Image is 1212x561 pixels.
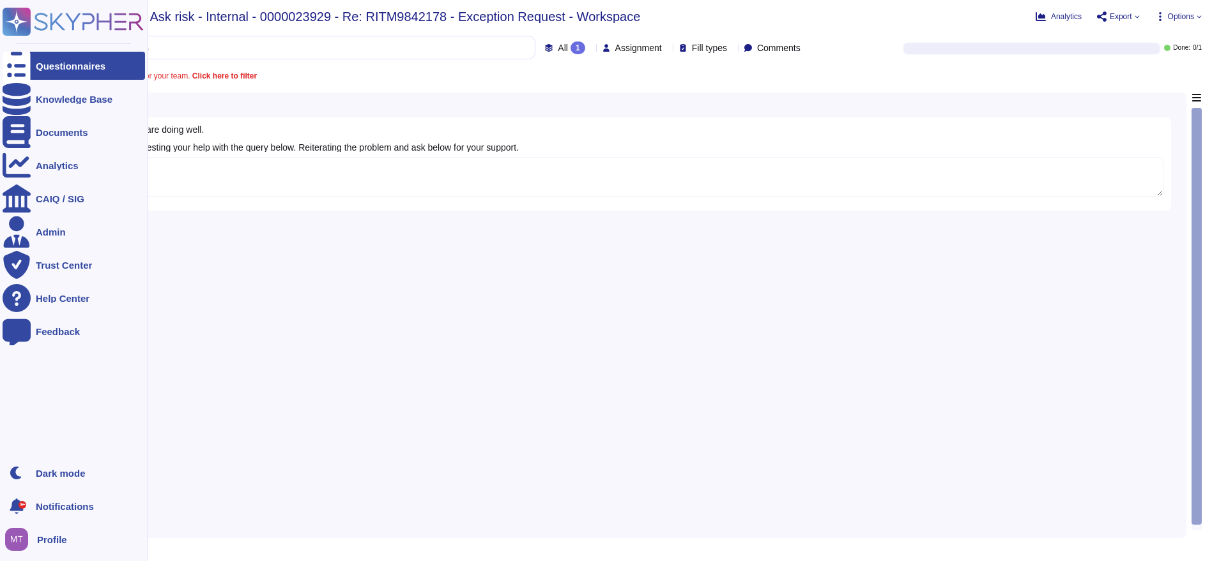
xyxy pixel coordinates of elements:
a: Admin [3,218,145,246]
span: Assignment [615,43,662,52]
div: 9+ [19,501,26,509]
span: Done: [1173,45,1190,51]
div: Questionnaires [36,61,105,71]
a: Analytics [3,151,145,179]
input: Search by keywords [50,36,535,59]
a: Documents [3,118,145,146]
span: Profile [37,535,67,544]
span: A question is assigned to you or your team. [43,72,257,80]
div: Dark mode [36,468,86,478]
img: user [5,528,28,551]
span: Ask risk - Internal - 0000023929 - Re: RITM9842178 - Exception Request - Workspace [150,10,641,23]
div: Documents [36,128,88,137]
button: user [3,525,37,553]
div: Knowledge Base [36,94,112,104]
div: 1 [571,41,585,54]
div: Trust Center [36,260,92,270]
a: Questionnaires [3,52,145,80]
div: Help Center [36,294,89,303]
button: Analytics [1036,11,1082,22]
span: 0 / 1 [1193,45,1202,51]
span: All [558,43,568,52]
a: Feedback [3,317,145,345]
span: Analytics [1051,13,1082,20]
span: Options [1168,13,1194,20]
div: Admin [36,227,66,237]
span: Export [1110,13,1132,20]
span: Notifications [36,502,94,511]
b: Click here to filter [190,71,257,80]
a: Trust Center [3,251,145,279]
div: Analytics [36,161,79,170]
a: Help Center [3,284,145,312]
a: CAIQ / SIG [3,184,145,213]
span: Comments [757,43,801,52]
span: Fill types [692,43,727,52]
div: Feedback [36,327,80,336]
a: Knowledge Base [3,85,145,113]
div: CAIQ / SIG [36,194,84,204]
